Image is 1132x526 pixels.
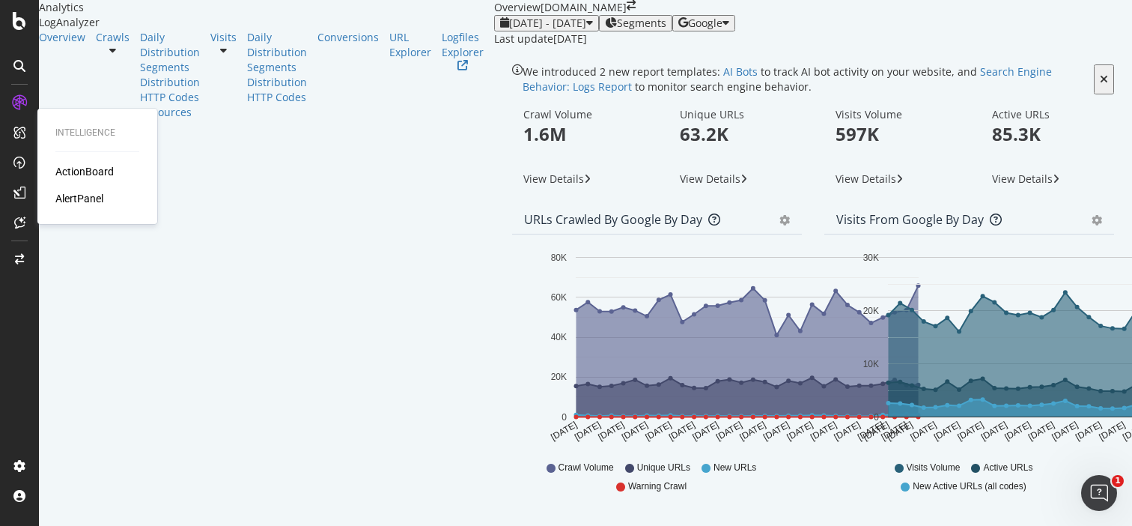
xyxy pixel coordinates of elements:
[992,108,1104,121] div: Active URLs
[863,253,879,263] text: 30K
[524,247,952,455] svg: A chart.
[680,108,791,121] div: Unique URLs
[1074,420,1104,443] text: [DATE]
[779,215,790,226] div: gear
[643,420,673,443] text: [DATE]
[907,462,961,474] span: Visits Volume
[672,15,735,31] button: Google
[55,191,103,206] a: AlertPanel
[690,420,720,443] text: [DATE]
[761,420,791,443] text: [DATE]
[863,306,879,316] text: 20K
[494,31,587,46] div: Last update
[39,15,494,30] div: LogAnalyzer
[523,108,635,121] div: Crawl Volume
[1098,420,1128,443] text: [DATE]
[874,412,879,423] text: 0
[1112,475,1124,487] span: 1
[317,30,379,45] a: Conversions
[992,121,1104,147] p: 85.3K
[599,15,672,31] button: Segments
[667,420,697,443] text: [DATE]
[140,90,200,105] a: HTTP Codes
[247,30,307,60] a: Daily Distribution
[680,121,791,147] p: 63.2K
[140,30,200,60] a: Daily Distribution
[247,60,307,90] a: Segments Distribution
[247,90,307,105] a: HTTP Codes
[55,127,139,139] div: Intelligence
[549,420,579,443] text: [DATE]
[523,64,1094,94] div: We introduced 2 new report templates: to track AI bot activity on your website, and to monitor se...
[908,420,938,443] text: [DATE]
[913,480,1026,493] span: New Active URLs (all codes)
[551,253,567,263] text: 80K
[39,30,85,45] div: Overview
[738,420,768,443] text: [DATE]
[140,60,200,90] a: Segments Distribution
[861,420,891,443] text: [DATE]
[785,420,815,443] text: [DATE]
[494,15,599,31] button: [DATE] - [DATE]
[551,332,567,342] text: 40K
[596,420,626,443] text: [DATE]
[617,17,666,29] span: Segments
[713,462,756,474] span: New URLs
[1002,420,1032,443] text: [DATE]
[836,172,896,186] span: View Details
[523,121,635,147] p: 1.6M
[1092,215,1102,226] div: gear
[573,420,603,443] text: [DATE]
[983,462,1032,474] span: Active URLs
[523,172,584,186] span: View Details
[688,16,722,30] span: Google
[524,212,702,227] div: URLs Crawled by Google by day
[620,420,650,443] text: [DATE]
[680,172,740,186] span: View Details
[551,292,567,303] text: 60K
[1050,420,1080,443] text: [DATE]
[863,359,879,369] text: 10K
[509,16,586,30] span: [DATE] - [DATE]
[559,462,614,474] span: Crawl Volume
[96,30,130,45] a: Crawls
[955,420,985,443] text: [DATE]
[637,462,690,474] span: Unique URLs
[1026,420,1056,443] text: [DATE]
[442,30,484,60] div: Logfiles Explorer
[523,64,1052,94] a: Search Engine Behavior: Logs Report
[562,412,567,423] text: 0
[140,105,200,120] a: Resources
[932,420,962,443] text: [DATE]
[210,30,237,45] a: Visits
[442,30,484,70] a: Logfiles Explorer
[979,420,1009,443] text: [DATE]
[628,480,687,493] span: Warning Crawl
[512,64,1114,94] div: info banner
[723,64,758,79] a: AI Bots
[389,30,431,60] a: URL Explorer
[714,420,744,443] text: [DATE]
[55,164,114,179] a: ActionBoard
[553,31,587,46] div: [DATE]
[836,108,947,121] div: Visits Volume
[885,420,915,443] text: [DATE]
[836,212,984,227] div: Visits from Google by day
[551,372,567,383] text: 20K
[836,121,947,147] p: 597K
[992,172,1053,186] span: View Details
